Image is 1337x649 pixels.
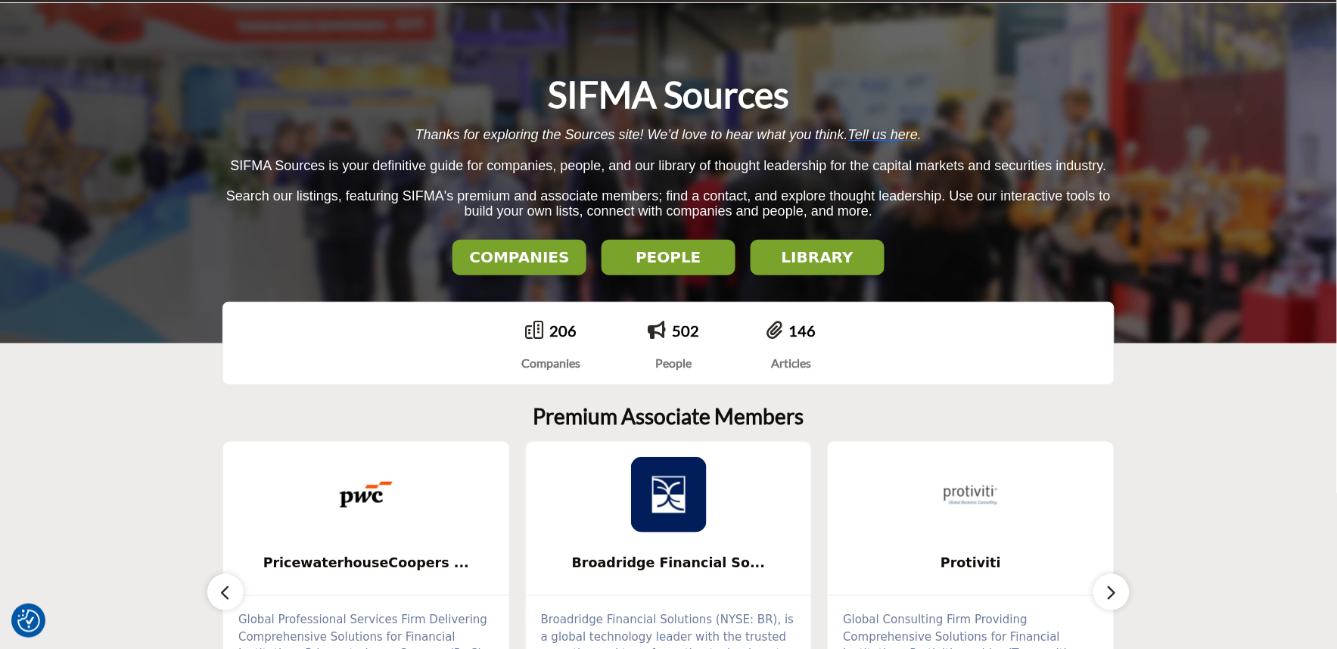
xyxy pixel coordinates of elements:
[230,158,1106,173] span: SIFMA Sources is your definitive guide for companies, people, and our library of thought leadersh...
[246,553,487,573] span: PricewaterhouseCoopers ...
[828,543,1114,583] a: Protiviti
[850,553,1091,573] span: Protiviti
[533,404,804,430] h2: Premium Associate Members
[788,321,816,340] a: 146
[17,610,40,632] button: Consent Preferences
[452,240,586,275] button: COMPANIES
[648,354,699,372] div: People
[457,248,582,266] h2: COMPANIES
[848,127,918,142] a: Tell us here
[548,71,789,118] h1: SIFMA Sources
[933,457,1009,533] img: Protiviti
[549,321,577,340] a: 206
[751,240,885,275] button: LIBRARY
[606,248,731,266] h2: PEOPLE
[766,354,816,372] div: Articles
[850,543,1091,583] b: Protiviti
[672,321,699,340] a: 502
[526,543,812,583] a: Broadridge Financial So...
[549,543,789,583] b: Broadridge Financial Solutions, Inc.
[602,240,735,275] button: PEOPLE
[631,457,707,533] img: Broadridge Financial Solutions, Inc.
[415,127,922,142] span: Thanks for exploring the Sources site! We’d love to hear what you think. .
[226,188,1111,219] span: Search our listings, featuring SIFMA's premium and associate members; find a contact, and explore...
[328,457,404,533] img: PricewaterhouseCoopers LLP
[549,553,789,573] span: Broadridge Financial So...
[223,543,509,583] a: PricewaterhouseCoopers ...
[521,354,580,372] div: Companies
[755,248,880,266] h2: LIBRARY
[17,610,40,632] img: Revisit consent button
[246,543,487,583] b: PricewaterhouseCoopers LLP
